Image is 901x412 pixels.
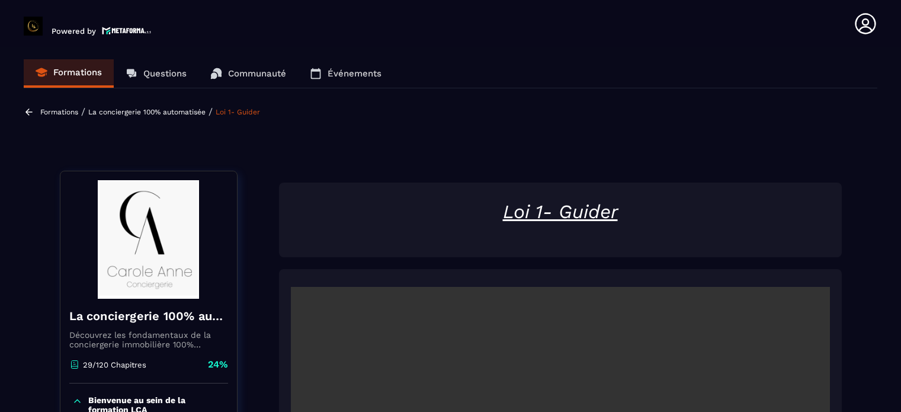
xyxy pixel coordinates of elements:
p: Découvrez les fondamentaux de la conciergerie immobilière 100% automatisée. Cette formation est c... [69,330,228,349]
p: Questions [143,68,187,79]
u: Loi 1- Guider [503,200,618,223]
p: Powered by [52,27,96,36]
img: banner [69,180,228,299]
p: Événements [328,68,381,79]
p: 29/120 Chapitres [83,360,146,369]
a: Formations [40,108,78,116]
p: Formations [53,67,102,78]
span: / [209,106,213,117]
a: Événements [298,59,393,88]
img: logo [102,25,152,36]
a: Formations [24,59,114,88]
a: Questions [114,59,198,88]
span: / [81,106,85,117]
p: 24% [208,358,228,371]
a: La conciergerie 100% automatisée [88,108,206,116]
h4: La conciergerie 100% automatisée [69,308,228,324]
a: Communauté [198,59,298,88]
img: logo-branding [24,17,43,36]
a: Loi 1- Guider [216,108,260,116]
p: Communauté [228,68,286,79]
